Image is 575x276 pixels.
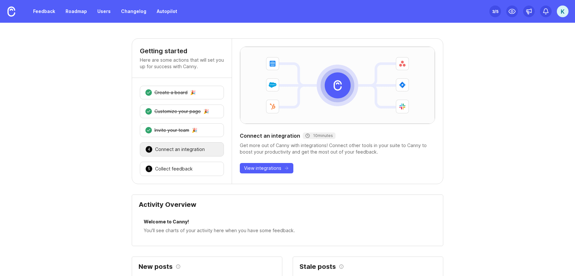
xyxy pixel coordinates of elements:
[62,6,91,17] a: Roadmap
[144,218,431,227] div: Welcome to Canny!
[300,263,336,270] h2: Stale posts
[190,90,196,95] div: 🎉
[117,6,150,17] a: Changelog
[154,127,189,133] div: Invite your team
[139,201,436,213] div: Activity Overview
[139,263,173,270] h2: New posts
[154,89,188,96] div: Create a board
[144,227,431,234] div: You'll see charts of your activity here when you have some feedback.
[557,6,569,17] button: K
[155,166,193,172] div: Collect feedback
[155,146,205,153] div: Connect an integration
[140,46,224,56] h4: Getting started
[145,165,153,172] div: 5
[93,6,115,17] a: Users
[203,109,209,114] div: 🎉
[240,142,435,155] div: Get more out of Canny with integrations! Connect other tools in your suite to Canny to boost your...
[305,133,333,138] div: 10 minutes
[7,6,15,17] img: Canny Home
[29,6,59,17] a: Feedback
[154,108,201,115] div: Customize your page
[240,132,435,140] div: Connect an integration
[244,165,281,171] span: View integrations
[145,146,153,153] div: 4
[192,128,197,132] div: 🎉
[240,163,293,173] button: View integrations
[153,6,181,17] a: Autopilot
[240,47,435,124] img: Canny integrates with a variety of tools including Salesforce, Intercom, Hubspot, Asana, and Github
[140,57,224,70] p: Here are some actions that will set you up for success with Canny.
[492,7,498,16] div: 3 /5
[489,6,501,17] button: 3/5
